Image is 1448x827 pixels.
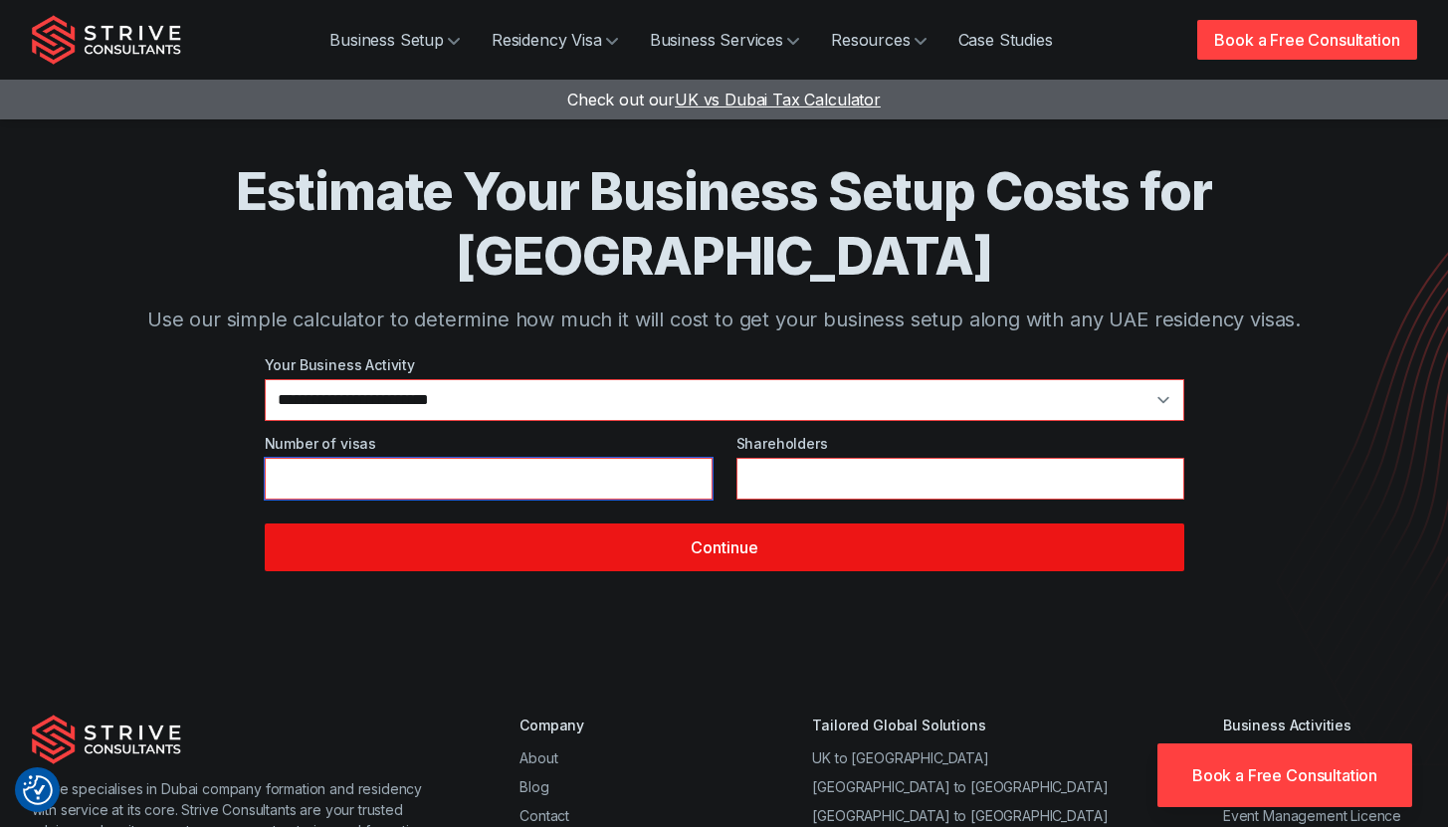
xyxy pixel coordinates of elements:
a: Residency Visa [476,20,634,60]
a: Book a Free Consultation [1197,20,1416,60]
a: Contact [519,807,569,824]
button: Consent Preferences [23,775,53,805]
label: Number of visas [265,433,713,454]
a: [GEOGRAPHIC_DATA] to [GEOGRAPHIC_DATA] [812,807,1108,824]
a: Event Management Licence [1223,807,1401,824]
a: About [519,749,557,766]
img: Revisit consent button [23,775,53,805]
div: Tailored Global Solutions [812,715,1108,735]
a: Business Services [634,20,815,60]
a: Business Setup [313,20,476,60]
div: Company [519,715,698,735]
div: Business Activities [1223,715,1417,735]
a: [GEOGRAPHIC_DATA] to [GEOGRAPHIC_DATA] [812,778,1108,795]
label: Your Business Activity [265,354,1184,375]
label: Shareholders [736,433,1184,454]
a: Book a Free Consultation [1157,743,1412,807]
a: Check out ourUK vs Dubai Tax Calculator [567,90,881,109]
button: Continue [265,523,1184,571]
a: Resources [815,20,942,60]
a: Case Studies [942,20,1069,60]
span: UK vs Dubai Tax Calculator [675,90,881,109]
p: Use our simple calculator to determine how much it will cost to get your business setup along wit... [111,305,1338,334]
h1: Estimate Your Business Setup Costs for [GEOGRAPHIC_DATA] [111,159,1338,289]
a: Blog [519,778,548,795]
a: UK to [GEOGRAPHIC_DATA] [812,749,988,766]
img: Strive Consultants [32,15,181,65]
img: Strive Consultants [32,715,181,764]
